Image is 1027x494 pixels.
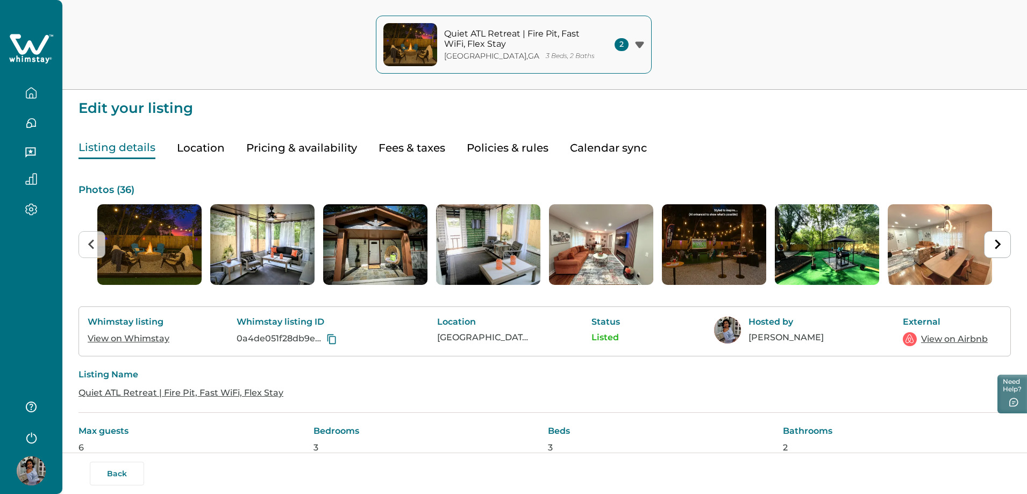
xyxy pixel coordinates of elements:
[546,52,595,60] p: 3 Beds, 2 Baths
[444,28,589,49] p: Quiet ATL Retreat | Fire Pit, Fast WiFi, Flex Stay
[591,332,651,343] p: Listed
[90,462,144,485] button: Back
[97,204,202,285] img: list-photos
[783,442,1011,453] p: 2
[662,204,766,285] li: 6 of 36
[783,426,1011,436] p: Bathrooms
[591,317,651,327] p: Status
[775,204,879,285] img: list-photos
[548,442,776,453] p: 3
[748,317,840,327] p: Hosted by
[436,204,540,285] img: list-photos
[79,137,155,159] button: Listing details
[323,204,427,285] img: list-photos
[313,426,542,436] p: Bedrooms
[79,442,307,453] p: 6
[888,204,992,285] img: list-photos
[748,332,840,343] p: [PERSON_NAME]
[549,204,653,285] img: list-photos
[246,137,357,159] button: Pricing & availability
[383,23,437,66] img: property-cover
[210,204,315,285] img: list-photos
[714,317,741,343] img: Whimstay Host
[79,388,283,398] a: Quiet ATL Retreat | Fire Pit, Fast WiFi, Flex Stay
[88,317,174,327] p: Whimstay listing
[177,137,225,159] button: Location
[237,333,324,344] p: 0a4de051f28db9e34829f1f7d2b695ff
[323,204,427,285] li: 3 of 36
[903,317,989,327] p: External
[313,442,542,453] p: 3
[437,317,529,327] p: Location
[444,52,539,61] p: [GEOGRAPHIC_DATA] , GA
[79,185,1011,196] p: Photos ( 36 )
[17,456,46,485] img: Whimstay Host
[775,204,879,285] li: 7 of 36
[79,90,1011,116] p: Edit your listing
[467,137,548,159] button: Policies & rules
[237,317,374,327] p: Whimstay listing ID
[570,137,647,159] button: Calendar sync
[549,204,653,285] li: 5 of 36
[79,369,1011,380] p: Listing Name
[437,332,529,343] p: [GEOGRAPHIC_DATA], [GEOGRAPHIC_DATA], [GEOGRAPHIC_DATA]
[210,204,315,285] li: 2 of 36
[79,426,307,436] p: Max guests
[88,333,169,343] a: View on Whimstay
[436,204,540,285] li: 4 of 36
[662,204,766,285] img: list-photos
[79,231,105,258] button: Previous slide
[984,231,1011,258] button: Next slide
[97,204,202,285] li: 1 of 36
[376,16,652,74] button: property-coverQuiet ATL Retreat | Fire Pit, Fast WiFi, Flex Stay[GEOGRAPHIC_DATA],GA3 Beds, 2 Baths2
[379,137,445,159] button: Fees & taxes
[615,38,629,51] span: 2
[548,426,776,436] p: Beds
[921,333,988,346] a: View on Airbnb
[888,204,992,285] li: 8 of 36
